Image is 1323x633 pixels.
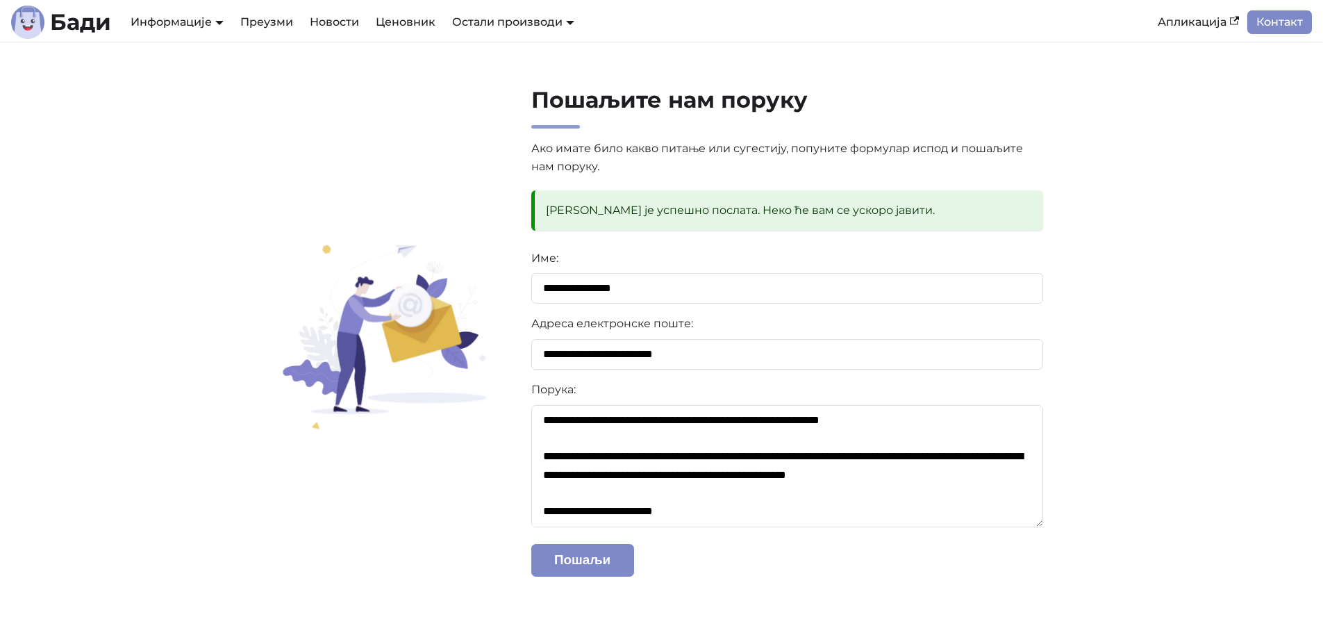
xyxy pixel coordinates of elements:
img: Лого [11,6,44,39]
label: Адреса електронске поште: [531,315,1044,333]
img: Пошаљите нам поруку [275,241,490,429]
label: Порука: [531,381,1044,399]
button: Пошаљи [531,544,634,577]
b: Бади [50,11,111,33]
div: [PERSON_NAME] је успешно послата. Неко ће вам се ускоро јавити. [531,190,1044,231]
label: Име: [531,249,1044,268]
h2: Пошаљите нам поруку [531,86,1044,129]
a: Информације [131,15,224,28]
a: Апликација [1149,10,1247,34]
a: Остали производи [452,15,574,28]
a: Новости [301,10,367,34]
a: Ценовник [367,10,444,34]
a: Преузми [232,10,301,34]
a: ЛогоБади [11,6,111,39]
a: Контакт [1247,10,1312,34]
p: Ако имате било какво питање или сугестију, попуните формулар испод и пошаљите нам поруку. [531,140,1044,176]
